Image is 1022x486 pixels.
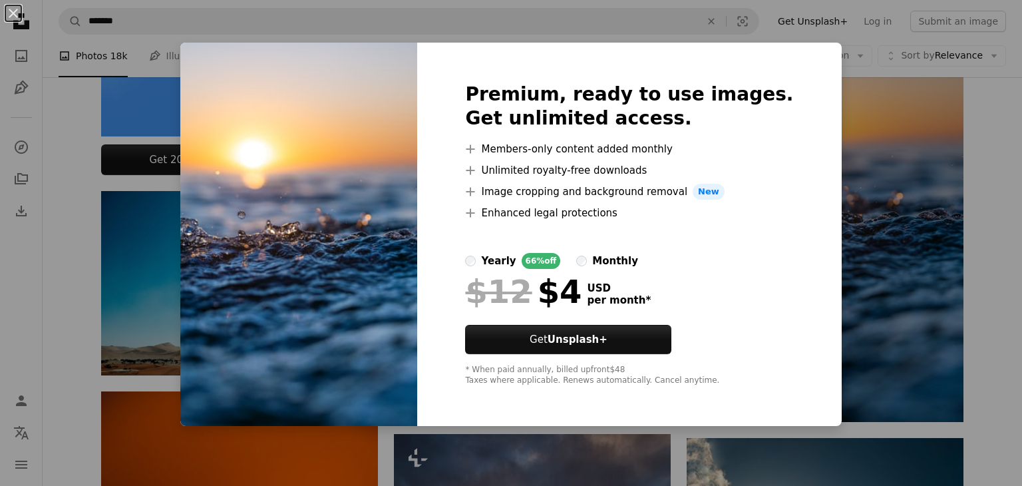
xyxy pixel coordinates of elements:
[548,334,607,346] strong: Unsplash+
[465,184,793,200] li: Image cropping and background removal
[592,253,638,269] div: monthly
[587,294,651,306] span: per month *
[465,365,793,386] div: * When paid annually, billed upfront $48 Taxes where applicable. Renews automatically. Cancel any...
[587,282,651,294] span: USD
[465,274,582,309] div: $4
[465,83,793,130] h2: Premium, ready to use images. Get unlimited access.
[180,43,417,426] img: premium_photo-1670148434532-5d4f1d183060
[481,253,516,269] div: yearly
[465,256,476,266] input: yearly66%off
[465,325,671,354] button: GetUnsplash+
[465,162,793,178] li: Unlimited royalty-free downloads
[465,274,532,309] span: $12
[522,253,561,269] div: 66% off
[465,141,793,157] li: Members-only content added monthly
[465,205,793,221] li: Enhanced legal protections
[693,184,725,200] span: New
[576,256,587,266] input: monthly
